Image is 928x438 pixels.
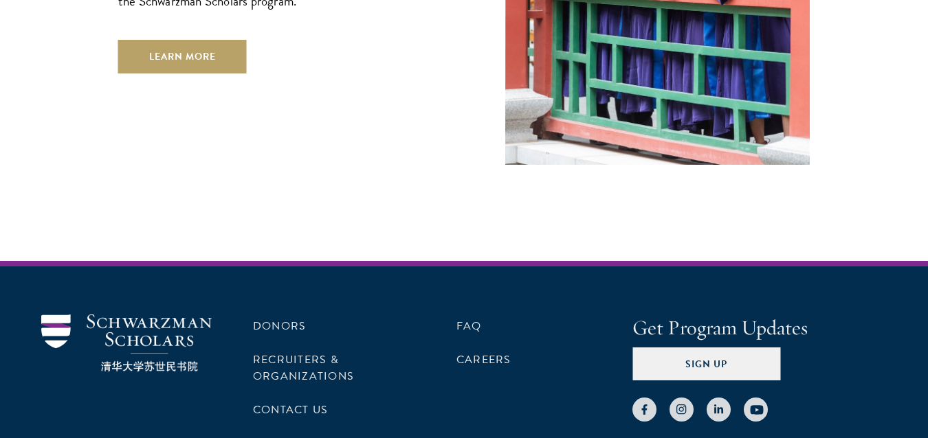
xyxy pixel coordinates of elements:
[456,351,511,368] a: Careers
[253,402,328,418] a: Contact Us
[253,351,354,384] a: Recruiters & Organizations
[632,347,780,380] button: Sign Up
[118,40,247,73] a: Learn More
[41,314,212,371] img: Schwarzman Scholars
[253,318,306,334] a: Donors
[632,314,887,342] h4: Get Program Updates
[456,318,482,334] a: FAQ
